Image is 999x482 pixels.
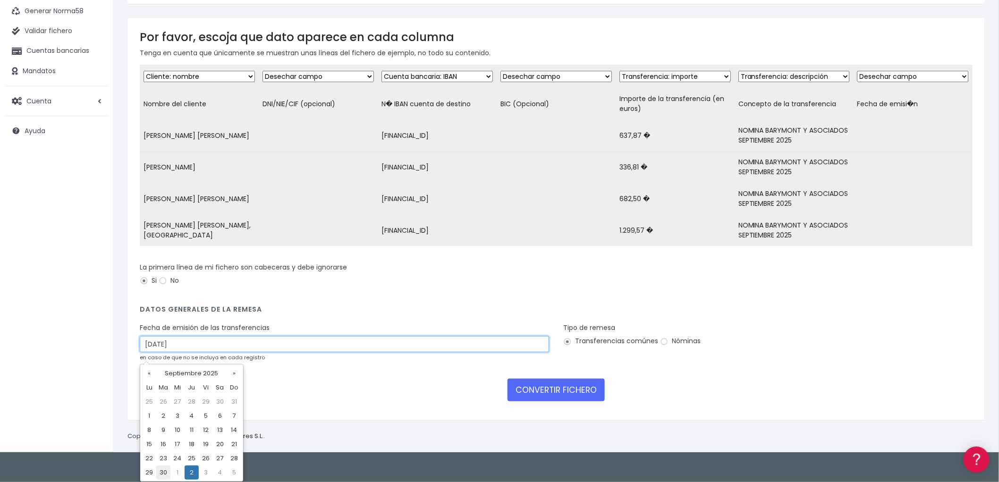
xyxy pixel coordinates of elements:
[156,465,170,480] td: 30
[227,423,241,437] td: 14
[735,183,854,215] td: NOMINA BARYMONT Y ASOCIADOS SEPTIEMBRE 2025
[170,451,185,465] td: 24
[227,465,241,480] td: 5
[9,80,179,95] a: Información general
[5,41,109,61] a: Cuentas bancarias
[213,437,227,451] td: 20
[170,409,185,423] td: 3
[199,423,213,437] td: 12
[616,152,735,183] td: 336,81 �
[142,366,156,381] th: «
[508,379,605,401] button: CONVERTIR FICHERO
[142,451,156,465] td: 22
[735,120,854,152] td: NOMINA BARYMONT Y ASOCIADOS SEPTIEMBRE 2025
[170,423,185,437] td: 10
[170,395,185,409] td: 27
[140,152,259,183] td: [PERSON_NAME]
[142,409,156,423] td: 1
[735,215,854,246] td: NOMINA BARYMONT Y ASOCIADOS SEPTIEMBRE 2025
[159,276,179,286] label: No
[185,409,199,423] td: 4
[227,451,241,465] td: 28
[227,366,241,381] th: »
[616,215,735,246] td: 1.299,57 �
[170,381,185,395] th: Mi
[735,88,854,120] td: Concepto de la transferencia
[185,465,199,480] td: 2
[563,336,658,346] label: Transferencias comúnes
[185,423,199,437] td: 11
[185,381,199,395] th: Ju
[156,423,170,437] td: 9
[140,276,157,286] label: Si
[127,431,265,441] p: Copyright © 2025 .
[5,21,109,41] a: Validar fichero
[156,451,170,465] td: 23
[660,336,701,346] label: Nóminas
[213,381,227,395] th: Sa
[563,323,615,333] label: Tipo de remesa
[735,152,854,183] td: NOMINA BARYMONT Y ASOCIADOS SEPTIEMBRE 2025
[9,104,179,113] div: Convertir ficheros
[140,262,347,272] label: La primera línea de mi fichero son cabeceras y debe ignorarse
[9,149,179,163] a: Videotutoriales
[199,451,213,465] td: 26
[378,183,497,215] td: [FINANCIAL_ID]
[170,465,185,480] td: 1
[227,395,241,409] td: 31
[378,88,497,120] td: N� IBAN cuenta de destino
[213,423,227,437] td: 13
[5,91,109,111] a: Cuenta
[142,437,156,451] td: 15
[156,437,170,451] td: 16
[227,437,241,451] td: 21
[5,121,109,141] a: Ayuda
[140,215,259,246] td: [PERSON_NAME] [PERSON_NAME], [GEOGRAPHIC_DATA]
[130,272,182,281] a: POWERED BY ENCHANT
[5,61,109,81] a: Mandatos
[378,120,497,152] td: [FINANCIAL_ID]
[142,465,156,480] td: 29
[140,120,259,152] td: [PERSON_NAME] [PERSON_NAME]
[616,183,735,215] td: 682,50 �
[378,215,497,246] td: [FINANCIAL_ID]
[199,465,213,480] td: 3
[156,366,227,381] th: Septiembre 2025
[156,409,170,423] td: 2
[616,88,735,120] td: Importe de la transferencia (en euros)
[5,1,109,21] a: Generar Norma58
[142,395,156,409] td: 25
[9,227,179,236] div: Programadores
[25,126,45,135] span: Ayuda
[142,381,156,395] th: Lu
[140,354,265,361] small: en caso de que no se incluya en cada registro
[140,48,973,58] p: Tenga en cuenta que únicamente se muestran unas líneas del fichero de ejemplo, no todo su contenido.
[227,409,241,423] td: 7
[185,437,199,451] td: 18
[199,381,213,395] th: Vi
[9,119,179,134] a: Formatos
[213,409,227,423] td: 6
[9,203,179,217] a: General
[854,88,973,120] td: Fecha de emisi�n
[199,437,213,451] td: 19
[140,305,973,318] h4: Datos generales de la remesa
[156,381,170,395] th: Ma
[185,451,199,465] td: 25
[140,323,270,333] label: Fecha de emisión de las transferencias
[213,395,227,409] td: 30
[185,395,199,409] td: 28
[497,88,616,120] td: BIC (Opcional)
[9,163,179,178] a: Perfiles de empresas
[9,66,179,75] div: Información general
[9,134,179,149] a: Problemas habituales
[9,241,179,256] a: API
[378,152,497,183] td: [FINANCIAL_ID]
[140,88,259,120] td: Nombre del cliente
[259,88,378,120] td: DNI/NIE/CIF (opcional)
[9,187,179,196] div: Facturación
[9,253,179,269] button: Contáctanos
[156,395,170,409] td: 26
[140,30,973,44] h3: Por favor, escoja que dato aparece en cada columna
[199,409,213,423] td: 5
